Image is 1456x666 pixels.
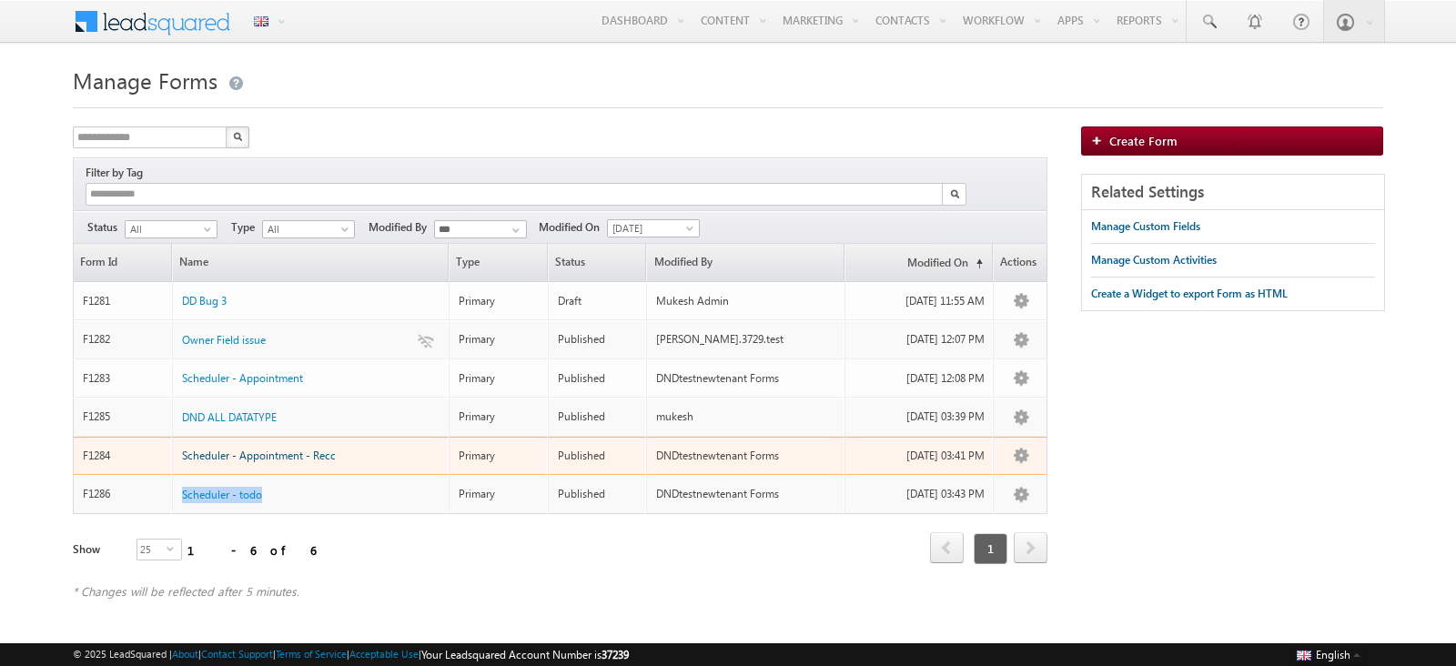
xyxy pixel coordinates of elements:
[167,544,181,552] span: select
[1109,133,1178,148] span: Create Form
[231,219,262,236] span: Type
[459,409,540,425] div: Primary
[83,486,164,502] div: F1286
[1014,534,1047,563] a: next
[233,132,242,141] img: Search
[994,244,1046,281] span: Actions
[73,583,1047,600] div: * Changes will be reflected after 5 minutes.
[201,648,273,660] a: Contact Support
[558,486,639,502] div: Published
[854,448,985,464] div: [DATE] 03:41 PM
[83,293,164,309] div: F1281
[459,486,540,502] div: Primary
[182,448,336,464] a: Scheduler - Appointment - Recc
[263,221,349,237] span: All
[1316,648,1350,661] span: English
[74,244,171,281] a: Form Id
[349,648,419,660] a: Acceptable Use
[1091,252,1217,268] div: Manage Custom Activities
[173,244,448,281] a: Name
[950,189,959,198] img: Search
[187,540,316,560] div: 1 - 6 of 6
[459,331,540,348] div: Primary
[182,487,262,503] a: Scheduler - todo
[607,219,700,237] a: [DATE]
[86,163,149,183] div: Filter by Tag
[87,219,125,236] span: Status
[930,532,964,563] span: prev
[854,370,985,387] div: [DATE] 12:08 PM
[968,257,983,271] span: (sorted ascending)
[459,370,540,387] div: Primary
[182,449,336,462] span: Scheduler - Appointment - Recc
[73,541,122,558] div: Show
[262,220,355,238] a: All
[172,648,198,660] a: About
[182,409,277,426] a: DND ALL DATATYPE
[1091,286,1288,302] div: Create a Widget to export Form as HTML
[83,370,164,387] div: F1283
[558,370,639,387] div: Published
[647,244,843,281] a: Modified By
[276,648,347,660] a: Terms of Service
[83,409,164,425] div: F1285
[539,219,607,236] span: Modified On
[549,244,646,281] span: Status
[182,333,266,347] span: Owner Field issue
[182,488,262,501] span: Scheduler - todo
[558,409,639,425] div: Published
[126,221,212,237] span: All
[137,540,167,560] span: 25
[182,371,303,385] span: Scheduler - Appointment
[182,370,303,387] a: Scheduler - Appointment
[182,332,266,348] a: Owner Field issue
[1082,175,1384,210] div: Related Settings
[854,409,985,425] div: [DATE] 03:39 PM
[1091,277,1288,310] a: Create a Widget to export Form as HTML
[558,331,639,348] div: Published
[656,448,836,464] div: DNDtestnewtenant Forms
[656,486,836,502] div: DNDtestnewtenant Forms
[459,448,540,464] div: Primary
[83,448,164,464] div: F1284
[459,293,540,309] div: Primary
[656,331,836,348] div: [PERSON_NAME].3729.test
[369,219,434,236] span: Modified By
[73,646,629,663] span: © 2025 LeadSquared | | | | |
[854,331,985,348] div: [DATE] 12:07 PM
[854,293,985,309] div: [DATE] 11:55 AM
[608,220,694,237] span: [DATE]
[182,294,227,308] span: DD Bug 3
[502,221,525,239] a: Show All Items
[656,370,836,387] div: DNDtestnewtenant Forms
[656,409,836,425] div: mukesh
[930,534,964,563] a: prev
[182,293,227,309] a: DD Bug 3
[182,410,277,424] span: DND ALL DATATYPE
[602,648,629,661] span: 37239
[1091,210,1200,243] a: Manage Custom Fields
[1091,135,1109,146] img: add_icon.png
[974,533,1007,564] span: 1
[656,293,836,309] div: Mukesh Admin
[73,66,217,95] span: Manage Forms
[421,648,629,661] span: Your Leadsquared Account Number is
[1091,218,1200,235] div: Manage Custom Fields
[558,293,639,309] div: Draft
[83,331,164,348] div: F1282
[125,220,217,238] a: All
[558,448,639,464] div: Published
[1091,244,1217,277] a: Manage Custom Activities
[450,244,547,281] span: Type
[845,244,992,281] a: Modified On(sorted ascending)
[1014,532,1047,563] span: next
[1292,643,1365,665] button: English
[854,486,985,502] div: [DATE] 03:43 PM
